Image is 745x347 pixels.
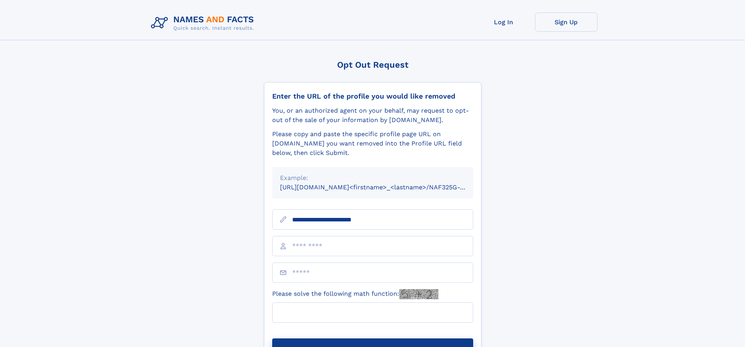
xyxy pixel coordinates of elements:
div: Example: [280,173,465,183]
small: [URL][DOMAIN_NAME]<firstname>_<lastname>/NAF325G-xxxxxxxx [280,183,488,191]
img: Logo Names and Facts [148,13,260,34]
div: Please copy and paste the specific profile page URL on [DOMAIN_NAME] you want removed into the Pr... [272,129,473,158]
div: You, or an authorized agent on your behalf, may request to opt-out of the sale of your informatio... [272,106,473,125]
div: Opt Out Request [264,60,481,70]
a: Sign Up [535,13,598,32]
label: Please solve the following math function: [272,289,438,299]
a: Log In [472,13,535,32]
div: Enter the URL of the profile you would like removed [272,92,473,101]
